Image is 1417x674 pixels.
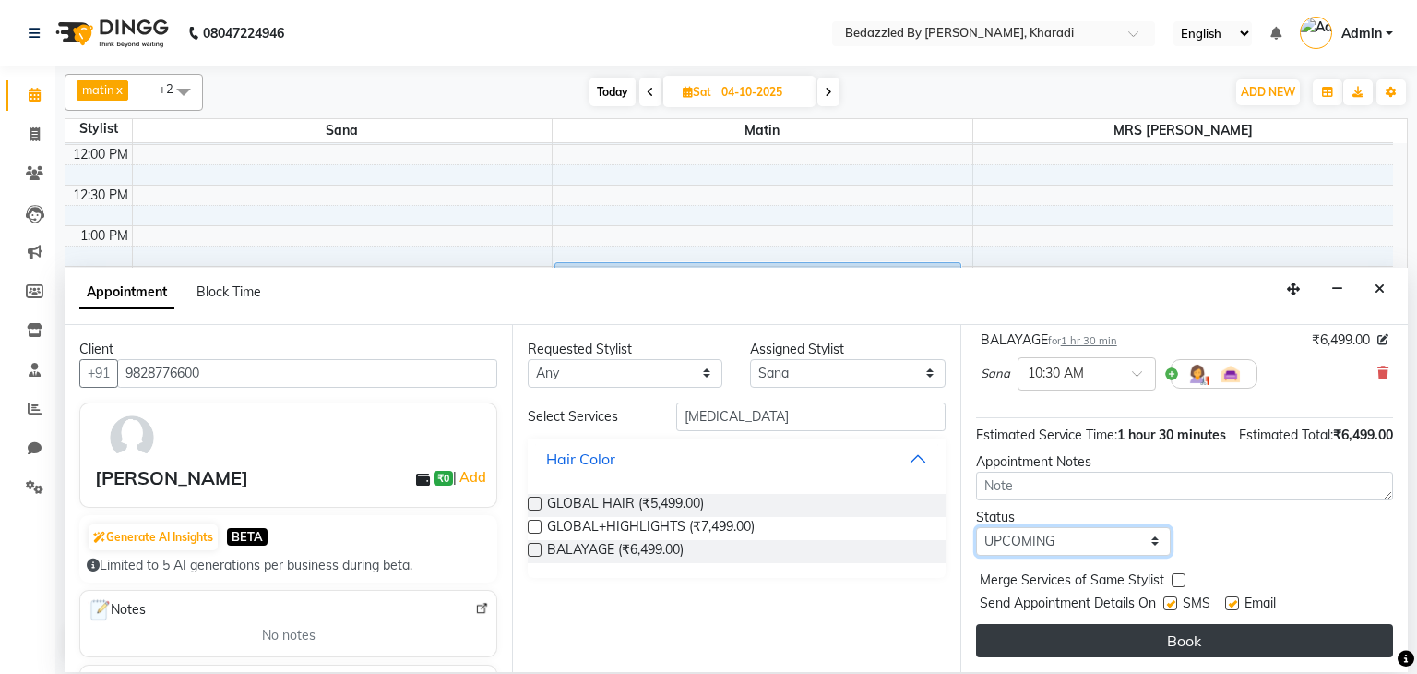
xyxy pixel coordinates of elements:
[79,276,174,309] span: Appointment
[95,464,248,492] div: [PERSON_NAME]
[1183,594,1210,617] span: SMS
[1366,275,1393,304] button: Close
[1341,24,1382,43] span: Admin
[1333,427,1393,443] span: ₹6,499.00
[976,508,1171,527] div: Status
[262,626,316,645] span: No notes
[203,7,284,59] b: 08047224946
[1377,334,1388,345] i: Edit price
[65,119,132,138] div: Stylist
[1300,17,1332,49] img: Admin
[750,340,945,359] div: Assigned Stylist
[980,571,1164,594] span: Merge Services of Same Stylist
[159,81,187,96] span: +2
[1061,334,1117,347] span: 1 hr 30 min
[1186,363,1209,385] img: Hairdresser.png
[453,466,489,488] span: |
[79,340,497,359] div: Client
[973,119,1393,142] span: MRS [PERSON_NAME]
[82,82,114,97] span: matin
[196,283,261,300] span: Block Time
[434,471,453,486] span: ₹0
[79,359,118,388] button: +91
[976,427,1117,443] span: Estimated Service Time:
[589,78,636,106] span: Today
[88,598,146,622] span: Notes
[547,517,755,540] span: GLOBAL+HIGHLIGHTS (₹7,499.00)
[227,528,268,546] span: BETA
[69,145,132,164] div: 12:00 PM
[553,119,972,142] span: matin
[716,78,808,106] input: 2025-10-04
[117,359,497,388] input: Search by Name/Mobile/Email/Code
[976,624,1393,657] button: Book
[77,226,132,246] div: 1:00 PM
[105,411,159,464] img: avatar
[1048,334,1117,347] small: for
[547,494,704,517] span: GLOBAL HAIR (₹5,499.00)
[678,85,716,99] span: Sat
[1220,363,1242,385] img: Interior.png
[976,452,1393,472] div: Appointment Notes
[457,466,489,488] a: Add
[555,263,960,381] div: ms [PERSON_NAME], 01:30 PM-03:00 PM, ROOT TOUCH-UP STYLIST
[1239,427,1333,443] span: Estimated Total:
[69,186,132,205] div: 12:30 PM
[1244,594,1276,617] span: Email
[1236,79,1300,105] button: ADD NEW
[546,448,615,470] div: Hair Color
[528,340,722,359] div: Requested Stylist
[87,556,490,575] div: Limited to 5 AI generations per business during beta.
[133,119,553,142] span: Sana
[47,7,173,59] img: logo
[89,524,218,550] button: Generate AI Insights
[1241,85,1295,99] span: ADD NEW
[514,407,662,427] div: Select Services
[1117,427,1226,443] span: 1 hour 30 minutes
[981,365,1010,383] span: Sana
[676,403,946,431] input: Search by service name
[981,331,1117,350] div: BALAYAGE
[980,594,1156,617] span: Send Appointment Details On
[114,82,123,97] a: x
[547,540,684,563] span: BALAYAGE (₹6,499.00)
[1312,331,1370,350] span: ₹6,499.00
[535,442,937,475] button: Hair Color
